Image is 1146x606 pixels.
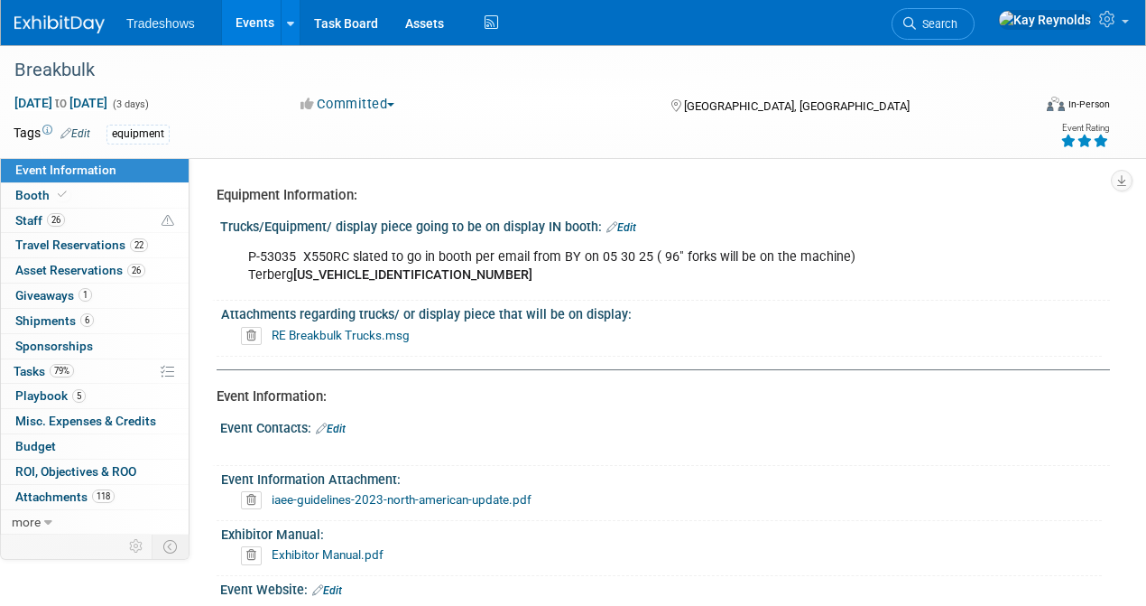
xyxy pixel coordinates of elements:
[220,415,1110,438] div: Event Contacts:
[606,221,636,234] a: Edit
[892,8,975,40] a: Search
[312,584,342,597] a: Edit
[106,125,170,144] div: equipment
[241,549,269,562] a: Delete attachment?
[15,414,156,428] span: Misc. Expenses & Credits
[998,10,1092,30] img: Kay Reynolds
[14,364,74,378] span: Tasks
[950,94,1111,121] div: Event Format
[15,188,70,202] span: Booth
[15,288,92,303] span: Giveaways
[1,209,189,233] a: Staff26
[217,387,1096,406] div: Event Information:
[220,576,1110,600] div: Event Website:
[52,96,69,110] span: to
[47,213,65,227] span: 26
[15,339,93,353] span: Sponsorships
[684,99,910,113] span: [GEOGRAPHIC_DATA], [GEOGRAPHIC_DATA]
[15,238,148,252] span: Travel Reservations
[316,423,346,435] a: Edit
[1,510,189,535] a: more
[1,258,189,283] a: Asset Reservations26
[60,127,90,140] a: Edit
[1,183,189,208] a: Booth
[1,434,189,459] a: Budget
[80,313,94,327] span: 6
[241,494,269,507] a: Delete attachment?
[12,515,41,529] span: more
[1047,97,1065,111] img: Format-Inperson.png
[92,489,115,503] span: 118
[916,17,957,31] span: Search
[1,284,189,308] a: Giveaways1
[14,15,105,33] img: ExhibitDay
[1,460,189,484] a: ROI, Objectives & ROO
[220,213,1110,237] div: Trucks/Equipment/ display piece going to be on display IN booth:
[79,288,92,302] span: 1
[272,547,384,562] a: Exhibitor Manual.pdf
[15,489,115,504] span: Attachments
[111,98,149,110] span: (3 days)
[50,364,74,378] span: 79%
[15,263,145,277] span: Asset Reservations
[127,264,145,277] span: 26
[126,16,195,31] span: Tradeshows
[1,485,189,509] a: Attachments118
[1,334,189,359] a: Sponsorships
[15,464,136,479] span: ROI, Objectives & ROO
[1067,98,1110,111] div: In-Person
[272,328,410,342] a: RE Breakbulk Trucks.msg
[221,301,1102,323] div: Attachments regarding trucks/ or display piece that will be on display:
[8,54,1016,87] div: Breakbulk
[1,384,189,408] a: Playbook5
[130,238,148,252] span: 22
[1,309,189,333] a: Shipments6
[121,535,152,558] td: Personalize Event Tab Strip
[221,521,1102,544] div: Exhibitor Manual:
[14,124,90,145] td: Tags
[1,359,189,384] a: Tasks79%
[15,388,86,403] span: Playbook
[241,330,269,342] a: Delete attachment?
[221,466,1102,489] div: Event Information Attachment:
[236,239,934,294] div: P-53035 X550RC slated to go in booth per email from BY on 05 30 25 ( 96" forks will be on the mac...
[72,389,86,403] span: 5
[1060,124,1109,133] div: Event Rating
[15,439,56,453] span: Budget
[1,409,189,434] a: Misc. Expenses & Credits
[15,213,65,228] span: Staff
[217,186,1096,205] div: Equipment Information:
[1,158,189,182] a: Event Information
[14,95,108,111] span: [DATE] [DATE]
[293,267,532,283] b: [US_VEHICLE_IDENTIFICATION_NUMBER]
[58,190,67,200] i: Booth reservation complete
[15,313,94,328] span: Shipments
[294,95,402,114] button: Committed
[1,233,189,257] a: Travel Reservations22
[272,492,531,507] a: iaee-guidelines-2023-north-american-update.pdf
[162,213,174,229] span: Potential Scheduling Conflict -- at least one attendee is tagged in another overlapping event.
[15,163,116,177] span: Event Information
[152,535,189,558] td: Toggle Event Tabs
